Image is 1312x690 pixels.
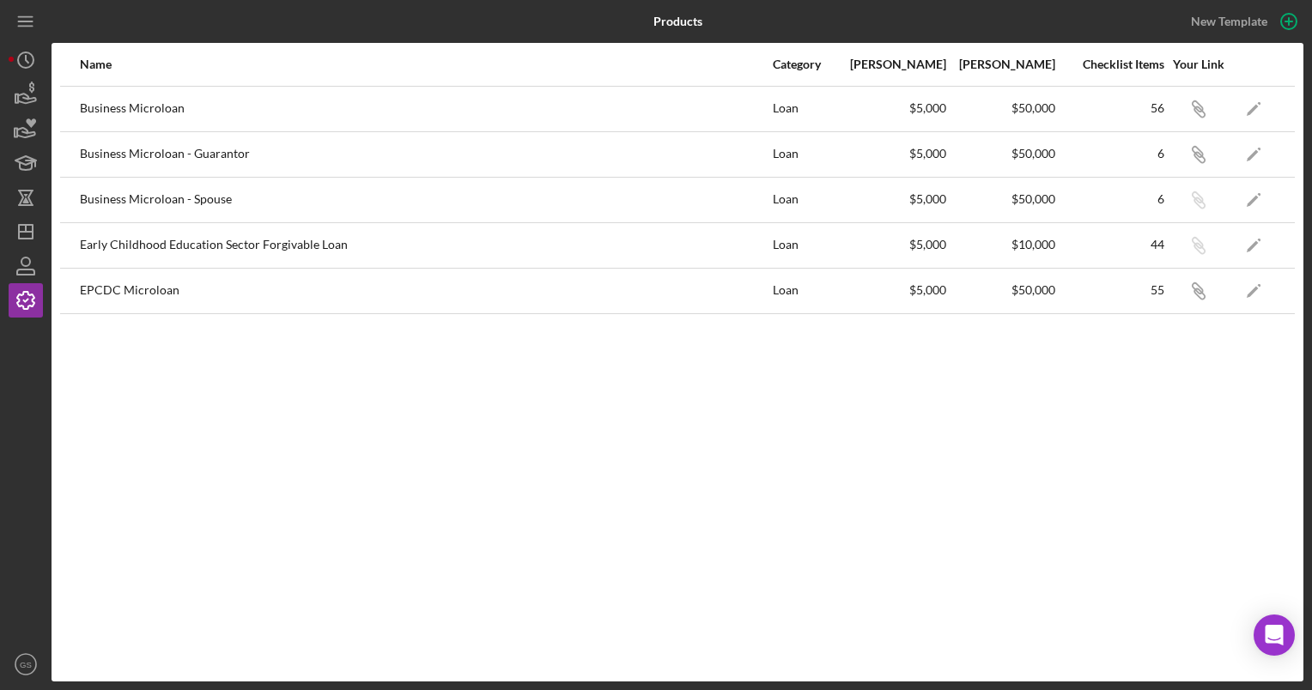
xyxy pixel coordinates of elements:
div: $5,000 [839,238,946,251]
div: New Template [1191,9,1267,34]
div: EPCDC Microloan [80,269,771,312]
div: Business Microloan - Spouse [80,179,771,221]
button: New Template [1181,9,1303,34]
div: $5,000 [839,192,946,206]
div: 6 [1057,192,1164,206]
div: $50,000 [948,147,1055,160]
text: GS [20,660,32,669]
div: Open Intercom Messenger [1254,614,1295,656]
div: [PERSON_NAME] [948,57,1055,71]
div: Early Childhood Education Sector Forgivable Loan [80,224,771,267]
div: $5,000 [839,283,946,297]
div: Loan [773,179,837,221]
div: Business Microloan - Guarantor [80,133,771,176]
div: Your Link [1166,57,1230,71]
div: Category [773,57,837,71]
div: Name [80,57,771,71]
div: 55 [1057,283,1164,297]
div: $50,000 [948,283,1055,297]
div: Loan [773,269,837,312]
div: Business Microloan [80,88,771,130]
div: [PERSON_NAME] [839,57,946,71]
div: $5,000 [839,147,946,160]
div: 44 [1057,238,1164,251]
div: $5,000 [839,101,946,115]
b: Products [653,15,702,28]
button: GS [9,647,43,681]
div: Loan [773,88,837,130]
div: Checklist Items [1057,57,1164,71]
div: 56 [1057,101,1164,115]
div: 6 [1057,147,1164,160]
div: $10,000 [948,238,1055,251]
div: $50,000 [948,101,1055,115]
div: Loan [773,224,837,267]
div: $50,000 [948,192,1055,206]
div: Loan [773,133,837,176]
